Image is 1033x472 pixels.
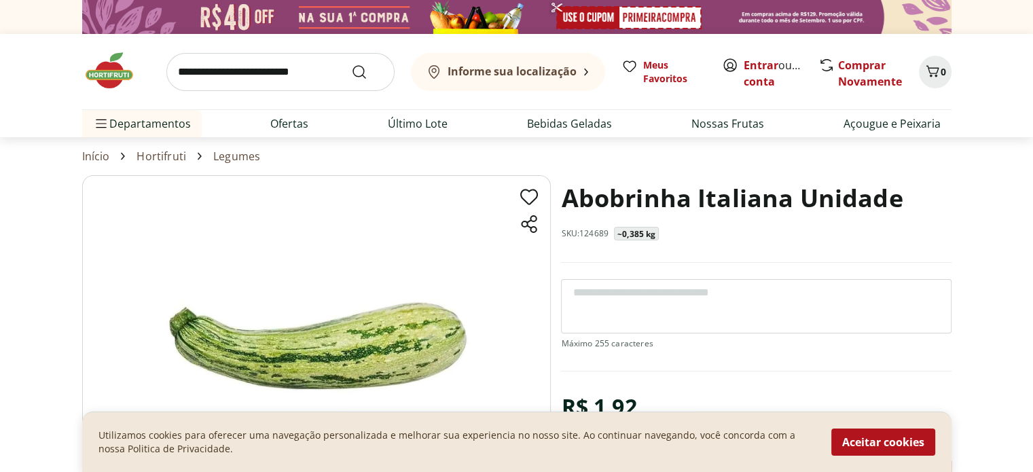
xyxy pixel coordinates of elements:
[561,388,636,426] div: R$ 1,92
[82,50,150,91] img: Hortifruti
[270,115,308,132] a: Ofertas
[166,53,395,91] input: search
[213,150,260,162] a: Legumes
[744,58,778,73] a: Entrar
[941,65,946,78] span: 0
[137,150,186,162] a: Hortifruti
[617,229,655,240] p: ~0,385 kg
[93,107,109,140] button: Menu
[411,53,605,91] button: Informe sua localização
[351,64,384,80] button: Submit Search
[838,58,902,89] a: Comprar Novamente
[691,115,764,132] a: Nossas Frutas
[93,107,191,140] span: Departamentos
[561,228,609,239] p: SKU: 124689
[643,58,706,86] span: Meus Favoritos
[919,56,952,88] button: Carrinho
[561,175,903,221] h1: Abobrinha Italiana Unidade
[527,115,612,132] a: Bebidas Geladas
[844,115,941,132] a: Açougue e Peixaria
[82,150,110,162] a: Início
[448,64,577,79] b: Informe sua localização
[388,115,448,132] a: Último Lote
[831,429,935,456] button: Aceitar cookies
[744,58,818,89] a: Criar conta
[621,58,706,86] a: Meus Favoritos
[98,429,815,456] p: Utilizamos cookies para oferecer uma navegação personalizada e melhorar sua experiencia no nosso ...
[744,57,804,90] span: ou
